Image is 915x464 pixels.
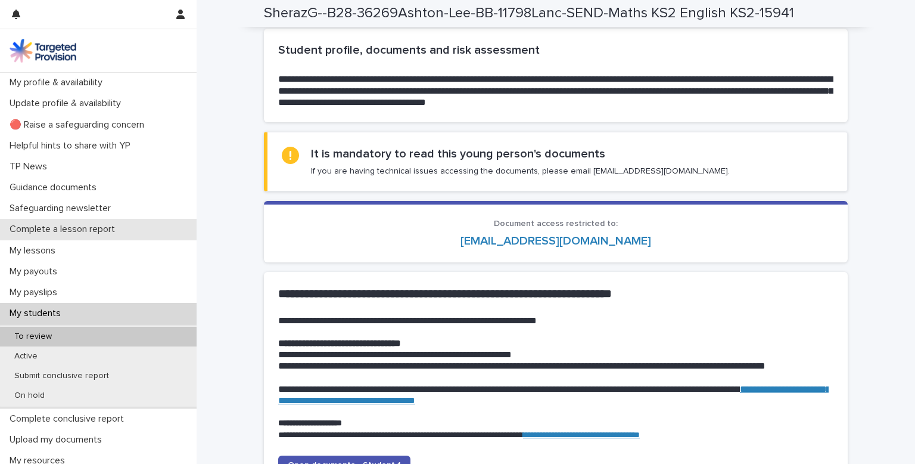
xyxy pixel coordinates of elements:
[5,391,54,401] p: On hold
[5,77,112,88] p: My profile & availability
[5,140,140,151] p: Helpful hints to share with YP
[5,119,154,131] p: 🔴 Raise a safeguarding concern
[460,235,651,247] a: [EMAIL_ADDRESS][DOMAIN_NAME]
[5,434,111,446] p: Upload my documents
[5,98,130,109] p: Update profile & availability
[264,5,794,22] h2: SherazG--B28-36269Ashton-Lee-BB-11798Lanc-SEND-Maths KS2 English KS2-15941
[5,203,120,214] p: Safeguarding newsletter
[5,308,70,319] p: My students
[5,413,133,425] p: Complete conclusive report
[5,245,65,256] p: My lessons
[5,371,119,381] p: Submit conclusive report
[311,147,605,161] h2: It is mandatory to read this young person's documents
[494,219,618,228] span: Document access restricted to:
[5,224,125,235] p: Complete a lesson report
[5,332,61,342] p: To review
[5,287,67,298] p: My payslips
[5,351,47,361] p: Active
[5,182,106,193] p: Guidance documents
[5,161,57,172] p: TP News
[5,266,67,277] p: My payouts
[278,43,833,57] h2: Student profile, documents and risk assessment
[10,39,76,63] img: M5nRWzHhSzIhMunXDL62
[311,166,730,177] p: If you are having technical issues accessing the documents, please email [EMAIL_ADDRESS][DOMAIN_N...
